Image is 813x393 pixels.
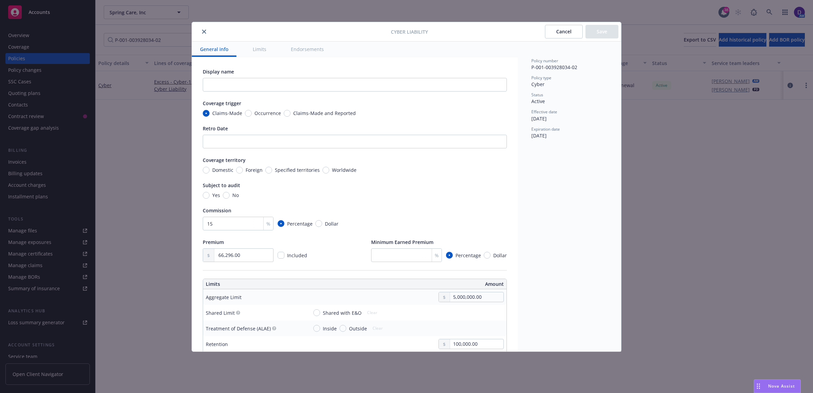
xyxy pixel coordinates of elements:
input: Inside [313,325,320,332]
span: Yes [212,192,220,199]
div: Shared Limit [206,309,235,316]
span: Percentage [455,252,481,259]
span: % [266,220,270,227]
span: No [232,192,239,199]
span: Cyber Liability [391,28,428,35]
span: Expiration date [531,126,560,132]
span: Shared with E&O [323,309,362,316]
span: Premium [203,239,224,245]
span: P-001-003928034-02 [531,64,577,70]
input: Occurrence [245,110,252,117]
span: Nova Assist [768,383,795,389]
span: Included [287,252,307,259]
button: Nova Assist [754,379,801,393]
input: Claims-Made and Reported [284,110,291,117]
button: Endorsements [283,42,332,57]
span: Dollar [325,220,338,227]
span: Policy number [531,58,558,64]
span: Dollar [493,252,507,259]
input: Percentage [278,220,284,227]
span: Policy type [531,75,551,81]
button: General info [192,42,236,57]
span: Claims-Made and Reported [293,110,356,117]
span: Status [531,92,543,98]
input: Yes [203,192,210,199]
div: Retention [206,341,228,348]
input: 0.00 [450,292,503,302]
button: Limits [245,42,275,57]
input: Claims-Made [203,110,210,117]
span: Display name [203,68,234,75]
span: Inside [323,325,337,332]
span: Active [531,98,545,104]
th: Limits [203,279,325,289]
span: Percentage [287,220,313,227]
input: Domestic [203,167,210,174]
span: Occurrence [254,110,281,117]
div: Drag to move [754,380,763,393]
input: Dollar [484,252,491,259]
span: [DATE] [531,115,547,122]
span: Domestic [212,166,233,174]
div: Aggregate Limit [206,294,242,301]
input: 0.00 [214,249,273,262]
input: Dollar [315,220,322,227]
input: Shared with E&O [313,309,320,316]
input: Worldwide [322,167,329,174]
span: Subject to audit [203,182,240,189]
button: close [200,28,208,36]
input: Outside [339,325,346,332]
span: Foreign [246,166,263,174]
span: Effective date [531,109,557,115]
span: Coverage trigger [203,100,241,107]
span: Outside [349,325,367,332]
input: Foreign [236,167,243,174]
span: Claims-Made [212,110,242,117]
input: No [223,192,230,199]
input: Percentage [446,252,453,259]
span: % [435,252,439,259]
span: Cyber [531,81,545,87]
span: [DATE] [531,132,547,139]
input: 0.00 [450,339,503,349]
span: Coverage territory [203,157,246,163]
div: Treatment of Defense (ALAE) [206,325,271,332]
span: Minimum Earned Premium [371,239,433,245]
span: Retro Date [203,125,228,132]
span: Worldwide [332,166,356,174]
button: Cancel [545,25,583,38]
input: Specified territories [265,167,272,174]
span: Specified territories [275,166,320,174]
span: Commission [203,207,231,214]
th: Amount [358,279,507,289]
